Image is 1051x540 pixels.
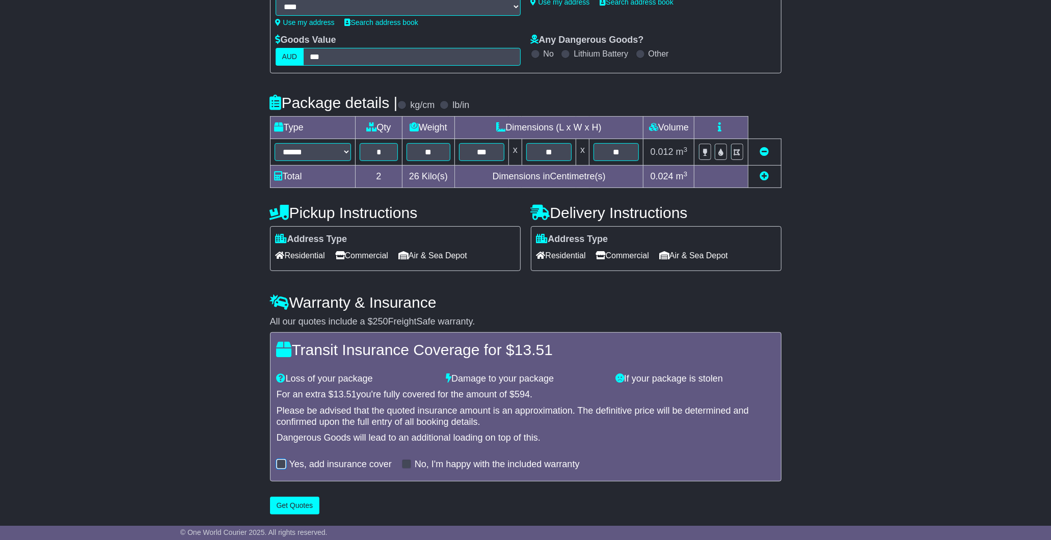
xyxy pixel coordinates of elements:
div: All our quotes include a $ FreightSafe warranty. [270,316,781,328]
a: Use my address [276,18,335,26]
label: Any Dangerous Goods? [531,35,644,46]
h4: Package details | [270,94,398,111]
td: Dimensions (L x W x H) [454,117,643,139]
label: lb/in [452,100,469,111]
a: Remove this item [760,147,769,157]
label: AUD [276,48,304,66]
td: Kilo(s) [402,166,455,188]
span: 13.51 [334,389,357,399]
span: 0.012 [651,147,673,157]
td: Qty [355,117,402,139]
label: Lithium Battery [574,49,628,59]
div: Please be advised that the quoted insurance amount is an approximation. The definitive price will... [277,406,775,427]
label: Goods Value [276,35,336,46]
h4: Warranty & Insurance [270,294,781,311]
div: Loss of your package [272,373,441,385]
label: Yes, add insurance cover [289,459,392,470]
button: Get Quotes [270,497,320,515]
label: Address Type [276,234,347,245]
h4: Pickup Instructions [270,204,521,221]
label: No [544,49,554,59]
label: Address Type [536,234,608,245]
span: © One World Courier 2025. All rights reserved. [180,528,328,536]
a: Add new item [760,171,769,181]
span: 594 [515,389,530,399]
div: For an extra $ you're fully covered for the amount of $ . [277,389,775,400]
div: Dangerous Goods will lead to an additional loading on top of this. [277,433,775,444]
td: Volume [643,117,694,139]
label: Other [649,49,669,59]
span: Air & Sea Depot [398,248,467,263]
span: 13.51 [515,341,553,358]
span: Air & Sea Depot [659,248,728,263]
span: m [676,147,688,157]
h4: Transit Insurance Coverage for $ [277,341,775,358]
td: Weight [402,117,455,139]
td: Type [270,117,355,139]
label: kg/cm [410,100,435,111]
span: m [676,171,688,181]
h4: Delivery Instructions [531,204,781,221]
span: Residential [536,248,586,263]
label: No, I'm happy with the included warranty [415,459,580,470]
sup: 3 [684,170,688,178]
span: Residential [276,248,325,263]
span: 250 [373,316,388,327]
a: Search address book [345,18,418,26]
sup: 3 [684,146,688,153]
span: 26 [409,171,419,181]
div: Damage to your package [441,373,610,385]
td: x [508,139,522,166]
td: 2 [355,166,402,188]
span: Commercial [596,248,649,263]
span: Commercial [335,248,388,263]
td: Dimensions in Centimetre(s) [454,166,643,188]
td: x [576,139,589,166]
td: Total [270,166,355,188]
span: 0.024 [651,171,673,181]
div: If your package is stolen [610,373,780,385]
